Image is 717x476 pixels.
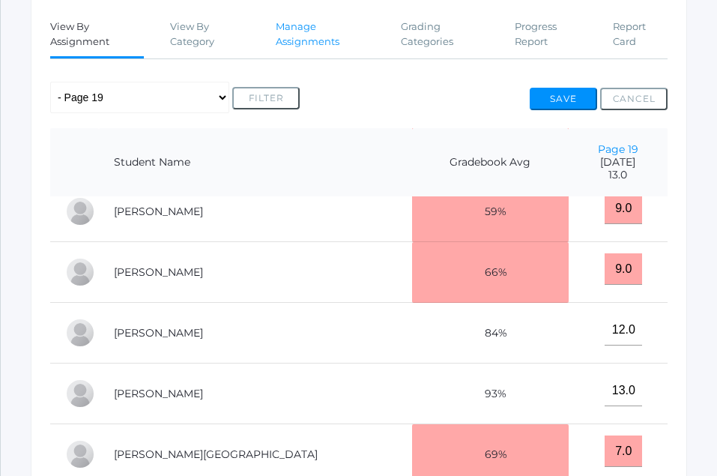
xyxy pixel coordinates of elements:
[65,318,95,348] div: Rachel Hayton
[114,326,203,340] a: [PERSON_NAME]
[65,439,95,469] div: Shelby Hill
[50,12,144,58] a: View By Assignment
[412,242,568,303] td: 66%
[584,169,653,181] span: 13.0
[600,88,668,110] button: Cancel
[613,12,668,56] a: Report Card
[412,128,568,197] th: Gradebook Avg
[598,142,638,156] a: Page 19
[401,12,488,56] a: Grading Categories
[114,387,203,400] a: [PERSON_NAME]
[114,205,203,218] a: [PERSON_NAME]
[530,88,597,110] button: Save
[65,196,95,226] div: Eva Carr
[276,12,375,56] a: Manage Assignments
[232,87,300,109] button: Filter
[412,303,568,364] td: 84%
[114,448,318,461] a: [PERSON_NAME][GEOGRAPHIC_DATA]
[412,181,568,242] td: 59%
[584,156,653,169] span: [DATE]
[114,265,203,279] a: [PERSON_NAME]
[99,128,412,197] th: Student Name
[412,364,568,424] td: 93%
[65,257,95,287] div: Chase Farnes
[170,12,249,56] a: View By Category
[515,12,587,56] a: Progress Report
[65,379,95,409] div: Raelyn Hazen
